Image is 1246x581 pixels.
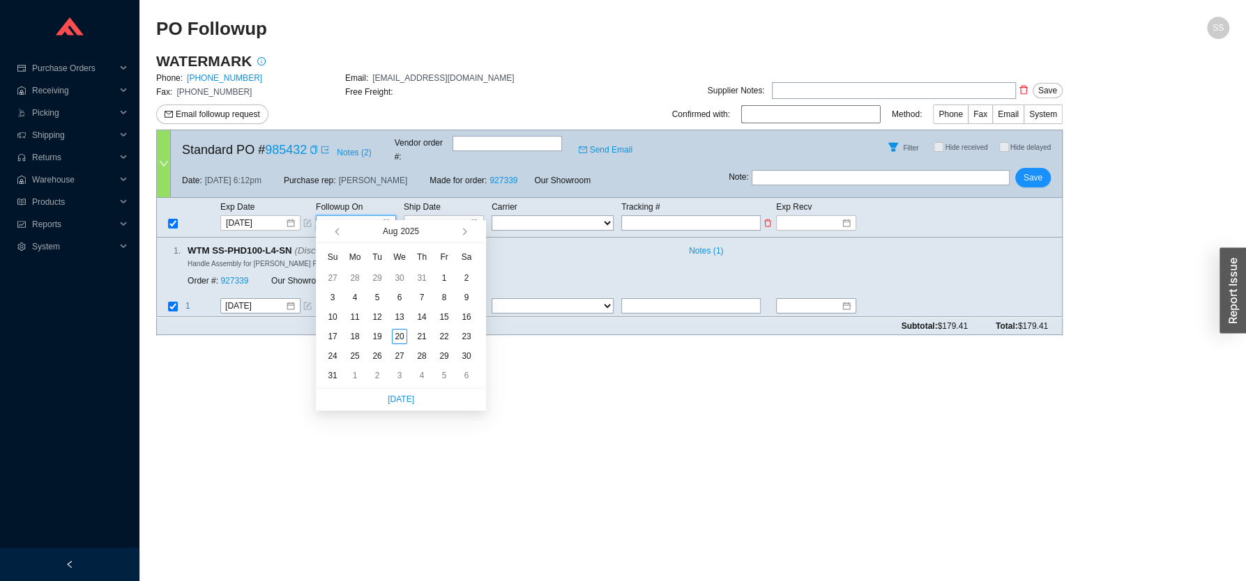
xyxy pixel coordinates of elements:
[182,173,202,187] span: Date:
[325,290,340,305] div: 3
[414,309,430,325] div: 14
[459,309,474,325] div: 16
[347,270,363,286] div: 28
[436,309,452,325] div: 15
[165,110,173,120] span: mail
[205,173,261,187] span: [DATE] 6:12pm
[347,309,363,325] div: 11
[156,73,183,83] span: Phone:
[621,202,660,212] span: Tracking #
[321,288,344,307] td: 2025-08-03
[32,102,116,124] span: Picking
[347,348,363,364] div: 25
[336,145,372,155] button: Notes (2)
[996,319,1048,333] span: Total:
[366,307,388,327] td: 2025-08-12
[689,244,723,258] span: Notes ( 1 )
[188,260,430,268] span: Handle Assembly for [PERSON_NAME] Pressure Balance Valve - Satin Nickel
[347,290,363,305] div: 4
[436,329,452,344] div: 22
[411,327,433,346] td: 2025-08-21
[156,17,961,41] h2: PO Followup
[176,107,260,121] span: Email followup request
[366,288,388,307] td: 2025-08-05
[1213,17,1224,39] span: SS
[411,246,433,268] th: Th
[414,270,430,286] div: 31
[271,277,403,286] span: Our Showroom / [PERSON_NAME]
[220,277,248,286] a: 927339
[998,109,1019,119] span: Email
[1017,85,1031,95] span: delete
[176,87,252,97] span: [PHONE_NUMBER]
[32,57,116,79] span: Purchase Orders
[411,288,433,307] td: 2025-08-07
[388,288,411,307] td: 2025-08-06
[999,142,1009,152] input: Hide delayed
[395,136,450,164] span: Vendor order # :
[366,366,388,385] td: 2025-09-02
[156,104,268,124] button: mailEmail followup request
[1015,168,1051,187] button: Save
[459,270,474,286] div: 2
[436,270,452,286] div: 1
[337,146,371,160] span: Notes ( 2 )
[455,327,478,346] td: 2025-08-23
[411,346,433,366] td: 2025-08-28
[383,220,397,242] button: Aug
[32,191,116,213] span: Products
[366,246,388,268] th: Tu
[310,143,318,157] div: Copy
[32,235,116,258] span: System
[411,366,433,385] td: 2025-09-04
[344,366,366,385] td: 2025-09-01
[404,202,441,212] span: Ship Date
[370,270,385,286] div: 29
[392,348,407,364] div: 27
[32,124,116,146] span: Shipping
[433,268,455,288] td: 2025-08-01
[339,173,408,187] span: [PERSON_NAME]
[321,327,344,346] td: 2025-08-17
[883,141,904,153] span: filter
[321,307,344,327] td: 2025-08-10
[325,329,340,344] div: 17
[579,146,587,154] span: mail
[392,309,407,325] div: 13
[156,52,252,71] h3: WATERMARK
[345,87,393,97] span: Free Freight:
[776,202,812,212] span: Exp Recv
[939,109,963,119] span: Phone
[388,366,411,385] td: 2025-09-03
[433,366,455,385] td: 2025-09-05
[17,64,26,72] span: credit-card
[188,243,366,258] span: WTM SS-PHD100-L4-SN
[579,143,632,157] a: mailSend Email
[284,173,336,187] span: Purchase rep:
[455,288,478,307] td: 2025-08-09
[433,246,455,268] th: Fr
[882,136,904,158] button: Filter
[321,246,344,268] th: Su
[433,346,455,366] td: 2025-08-29
[433,327,455,346] td: 2025-08-22
[370,348,385,364] div: 26
[388,346,411,366] td: 2025-08-27
[17,198,26,206] span: read
[226,216,285,230] input: 9/9/2025
[370,309,385,325] div: 12
[455,246,478,268] th: Sa
[459,348,474,364] div: 30
[1033,83,1063,98] button: Save
[325,270,340,286] div: 27
[455,346,478,366] td: 2025-08-30
[310,146,318,154] span: copy
[325,348,340,364] div: 24
[344,246,366,268] th: Mo
[347,368,363,383] div: 1
[388,268,411,288] td: 2025-07-30
[708,84,765,98] div: Supplier Notes:
[188,277,218,286] span: Order #:
[388,307,411,327] td: 2025-08-13
[459,329,474,344] div: 23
